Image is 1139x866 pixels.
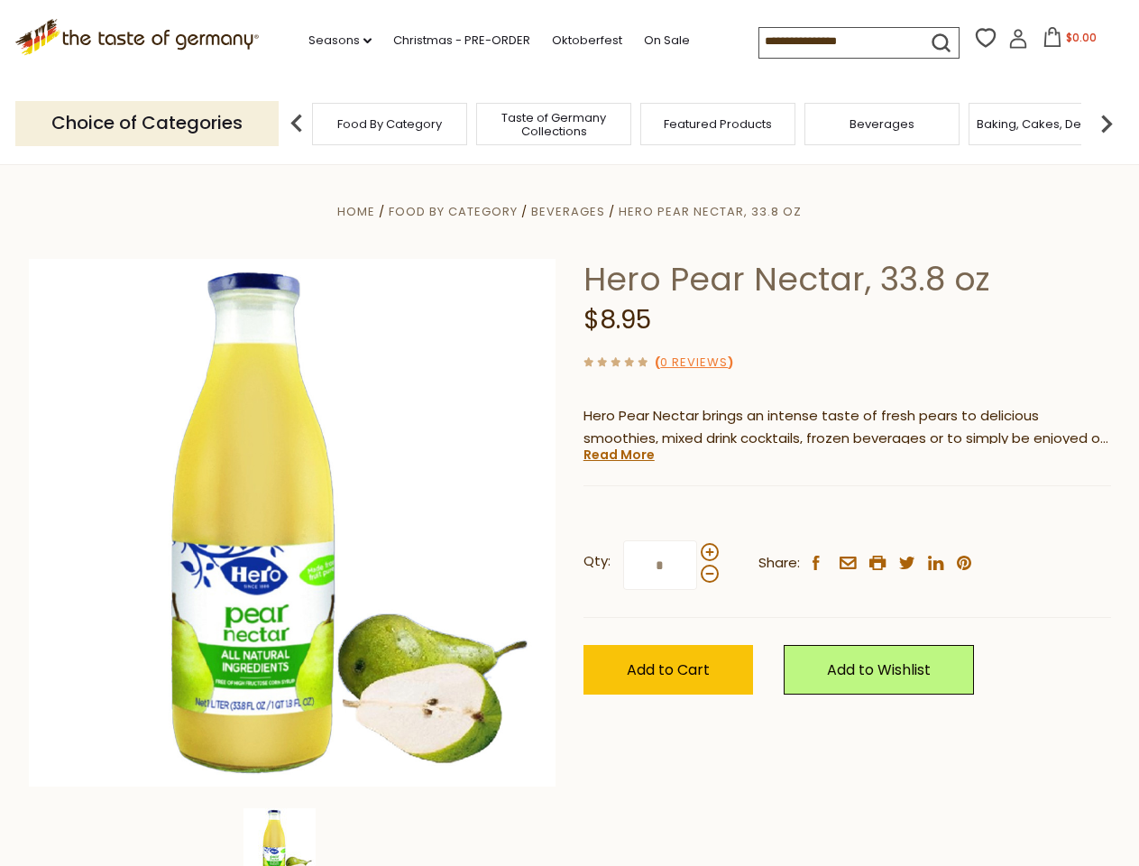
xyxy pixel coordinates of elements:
[583,259,1111,299] h1: Hero Pear Nectar, 33.8 oz
[279,106,315,142] img: previous arrow
[531,203,605,220] a: Beverages
[583,645,753,695] button: Add to Cart
[15,101,279,145] p: Choice of Categories
[337,203,375,220] a: Home
[393,31,530,51] a: Christmas - PRE-ORDER
[1032,27,1108,54] button: $0.00
[337,117,442,131] a: Food By Category
[482,111,626,138] a: Taste of Germany Collections
[583,302,651,337] span: $8.95
[644,31,690,51] a: On Sale
[389,203,518,220] a: Food By Category
[664,117,772,131] a: Featured Products
[619,203,802,220] a: Hero Pear Nectar, 33.8 oz
[623,540,697,590] input: Qty:
[850,117,914,131] a: Beverages
[308,31,372,51] a: Seasons
[784,645,974,695] a: Add to Wishlist
[660,354,728,373] a: 0 Reviews
[758,552,800,575] span: Share:
[29,259,556,787] img: Hero Pear Nectar, 33.8 oz
[627,659,710,680] span: Add to Cart
[977,117,1116,131] a: Baking, Cakes, Desserts
[552,31,622,51] a: Oktoberfest
[1066,30,1097,45] span: $0.00
[1088,106,1125,142] img: next arrow
[655,354,733,371] span: ( )
[583,550,611,573] strong: Qty:
[583,446,655,464] a: Read More
[583,405,1111,450] p: Hero Pear Nectar brings an intense taste of fresh pears to delicious smoothies, mixed drink cockt...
